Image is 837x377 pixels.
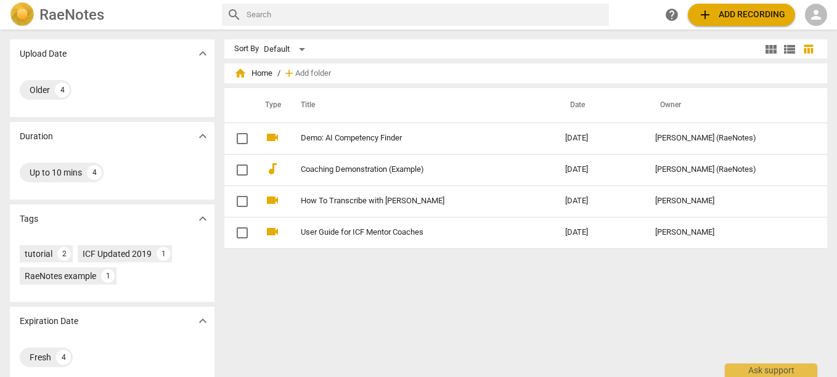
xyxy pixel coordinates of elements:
[295,69,331,78] span: Add folder
[265,130,280,145] span: videocam
[87,165,102,180] div: 4
[698,7,712,22] span: add
[101,269,115,283] div: 1
[10,2,212,27] a: LogoRaeNotes
[698,7,785,22] span: Add recording
[782,42,797,57] span: view_list
[194,127,212,145] button: Show more
[10,2,35,27] img: Logo
[20,213,38,225] p: Tags
[655,134,804,143] div: [PERSON_NAME] (RaeNotes)
[555,88,645,123] th: Date
[234,67,272,79] span: Home
[555,123,645,154] td: [DATE]
[247,5,605,25] input: Search
[799,40,817,59] button: Table view
[301,197,521,206] a: How To Transcribe with [PERSON_NAME]
[194,312,212,330] button: Show more
[802,43,814,55] span: table_chart
[227,7,242,22] span: search
[20,130,53,143] p: Duration
[39,6,104,23] h2: RaeNotes
[655,165,804,174] div: [PERSON_NAME] (RaeNotes)
[20,315,78,328] p: Expiration Date
[645,88,814,123] th: Owner
[555,185,645,217] td: [DATE]
[20,47,67,60] p: Upload Date
[57,247,71,261] div: 2
[286,88,556,123] th: Title
[301,165,521,174] a: Coaching Demonstration (Example)
[30,166,82,179] div: Up to 10 mins
[301,134,521,143] a: Demo: AI Competency Finder
[762,40,780,59] button: Tile view
[30,351,51,363] div: Fresh
[265,224,280,239] span: videocam
[25,270,96,282] div: RaeNotes example
[195,46,210,61] span: expand_more
[283,67,295,79] span: add
[555,154,645,185] td: [DATE]
[655,228,804,237] div: [PERSON_NAME]
[265,193,280,208] span: videocam
[255,88,286,123] th: Type
[234,67,247,79] span: home
[194,44,212,63] button: Show more
[655,197,804,206] div: [PERSON_NAME]
[780,40,799,59] button: List view
[56,350,71,365] div: 4
[277,69,280,78] span: /
[83,248,152,260] div: ICF Updated 2019
[725,363,817,377] div: Ask support
[55,83,70,97] div: 4
[764,42,778,57] span: view_module
[25,248,52,260] div: tutorial
[195,129,210,144] span: expand_more
[301,228,521,237] a: User Guide for ICF Mentor Coaches
[234,44,259,54] div: Sort By
[157,247,170,261] div: 1
[809,7,823,22] span: person
[265,161,280,176] span: audiotrack
[661,4,683,26] a: Help
[688,4,795,26] button: Upload
[30,84,50,96] div: Older
[195,314,210,328] span: expand_more
[194,209,212,228] button: Show more
[264,39,309,59] div: Default
[555,217,645,248] td: [DATE]
[664,7,679,22] span: help
[195,211,210,226] span: expand_more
